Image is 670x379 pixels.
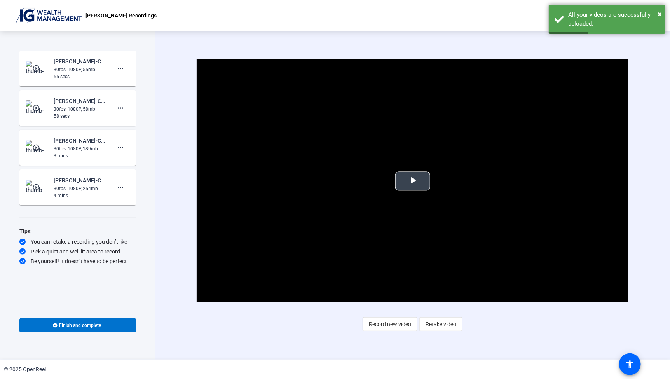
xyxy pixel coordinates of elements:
span: × [658,9,662,19]
mat-icon: more_horiz [116,143,125,152]
img: OpenReel logo [16,8,82,23]
span: Record new video [369,317,411,332]
div: All your videos are successfully uploaded. [568,10,660,28]
button: Play Video [395,171,430,190]
button: Finish and complete [19,318,136,332]
div: You can retake a recording you don’t like [19,238,136,246]
div: [PERSON_NAME]-Corporate Channel Welcome Video-[PERSON_NAME] Recordings-1754930220035-webcam [54,96,106,106]
mat-icon: play_circle_outline [32,144,42,152]
div: [PERSON_NAME]-Corporate Channel Welcome Video-[PERSON_NAME] Recordings-1753991585958-webcam [54,136,106,145]
div: 30fps, 1080P, 254mb [54,185,106,192]
mat-icon: accessibility [625,360,635,369]
img: thumb-nail [26,140,49,155]
p: [PERSON_NAME] Recordings [85,11,157,20]
span: Finish and complete [59,322,101,328]
mat-icon: more_horiz [116,103,125,113]
div: 30fps, 1080P, 58mb [54,106,106,113]
div: [PERSON_NAME]-Corporate Channel Welcome Video-[PERSON_NAME] Recordings-1753988434930-webcam [54,176,106,185]
button: Record new video [363,317,417,331]
mat-icon: play_circle_outline [32,183,42,191]
div: 30fps, 1080P, 55mb [54,66,106,73]
div: 3 mins [54,152,106,159]
span: Retake video [426,317,456,332]
img: thumb-nail [26,61,49,76]
button: Retake video [419,317,462,331]
img: thumb-nail [26,180,49,195]
div: Video Player [197,59,628,302]
mat-icon: more_horiz [116,64,125,73]
img: thumb-nail [26,100,49,116]
div: 55 secs [54,73,106,80]
div: 4 mins [54,192,106,199]
div: © 2025 OpenReel [4,365,46,374]
mat-icon: more_horiz [116,183,125,192]
div: 30fps, 1080P, 189mb [54,145,106,152]
div: [PERSON_NAME]-Corporate Channel Welcome Video-[PERSON_NAME] Recordings-1755227137437-webcam [54,57,106,66]
div: Pick a quiet and well-lit area to record [19,248,136,255]
mat-icon: play_circle_outline [32,104,42,112]
div: Tips: [19,227,136,236]
button: Close [658,8,662,20]
mat-icon: play_circle_outline [32,65,42,72]
div: 58 secs [54,113,106,120]
div: Be yourself! It doesn’t have to be perfect [19,257,136,265]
